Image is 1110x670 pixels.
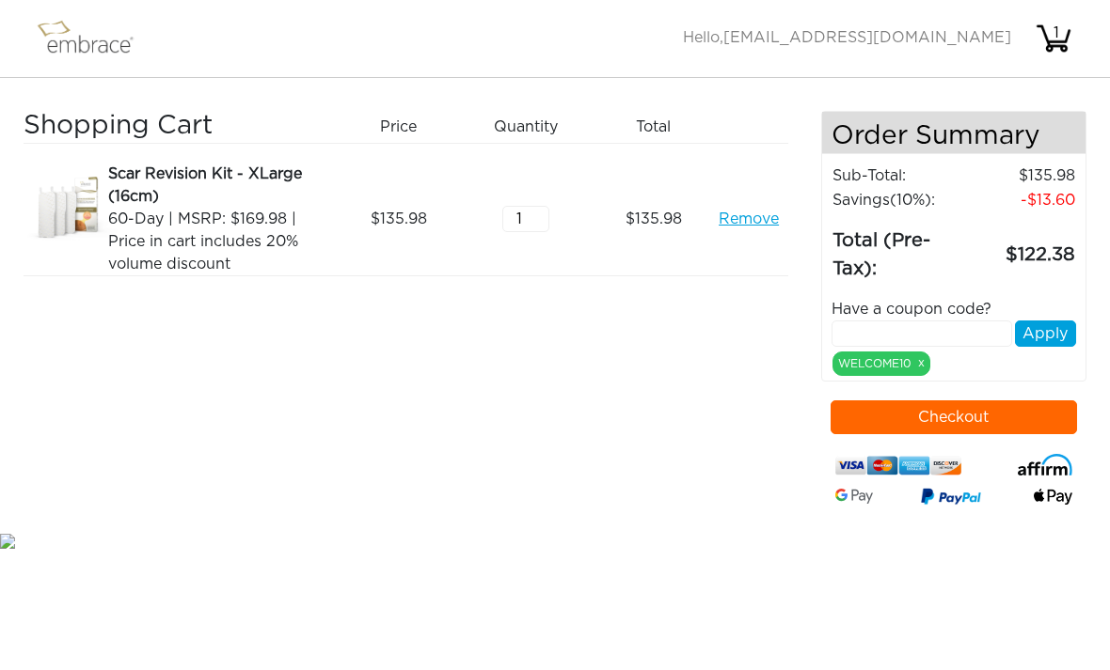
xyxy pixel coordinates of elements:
img: 3dfb6d7a-8da9-11e7-b605-02e45ca4b85b.jpeg [24,163,118,257]
img: Google-Pay-Logo.svg [835,489,874,504]
span: Hello, [683,30,1011,45]
img: cart [1035,20,1072,57]
span: Quantity [494,116,558,138]
a: 1 [1035,30,1072,45]
div: Have a coupon code? [817,298,1091,320]
td: Sub-Total: [832,164,966,188]
button: Apply [1015,320,1076,347]
span: [EMAIL_ADDRESS][DOMAIN_NAME] [723,30,1011,45]
img: fullApplePay.png [1034,489,1072,505]
div: Price [342,111,469,143]
img: credit-cards.png [835,453,962,479]
div: WELCOME10 [832,351,930,376]
div: 60-Day | MSRP: $169.98 | Price in cart includes 20% volume discount [108,208,328,275]
img: paypal-v3.png [921,485,981,509]
div: Scar Revision Kit - XLarge (16cm) [108,163,328,208]
td: 13.60 [966,188,1076,212]
span: 135.98 [626,208,682,230]
img: affirm-logo.svg [1018,454,1072,475]
img: logo.png [33,15,155,62]
td: Savings : [832,188,966,212]
button: Checkout [831,400,1078,434]
span: 135.98 [371,208,427,230]
a: Remove [719,208,779,230]
td: 135.98 [966,164,1076,188]
td: Total (Pre-Tax): [832,212,966,284]
td: 122.38 [966,212,1076,284]
div: 1 [1038,22,1075,44]
a: x [918,354,925,371]
h3: Shopping Cart [24,111,328,143]
span: (10%) [890,193,931,208]
div: Total [596,111,723,143]
h4: Order Summary [822,112,1086,154]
